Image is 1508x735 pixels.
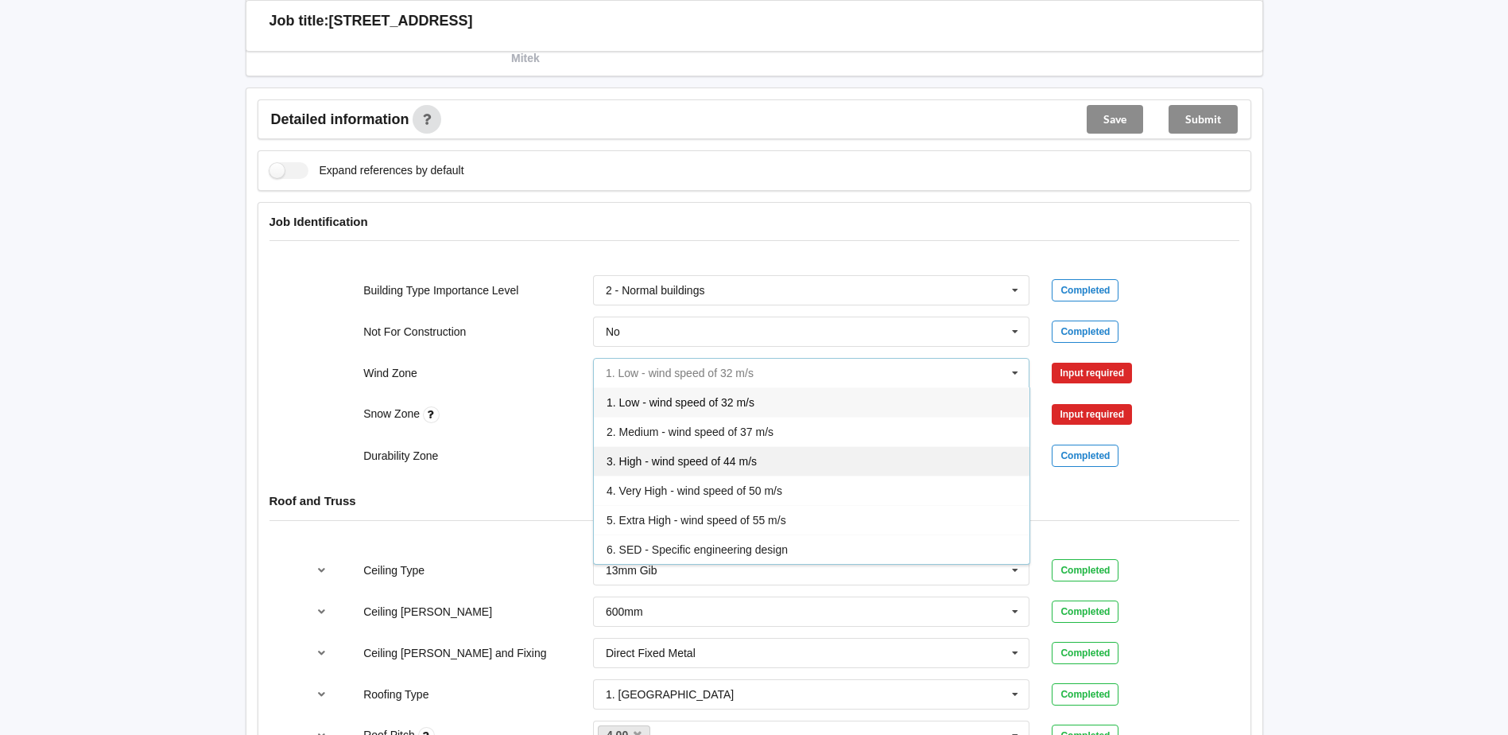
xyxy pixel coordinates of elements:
button: reference-toggle [306,639,337,667]
h4: Job Identification [269,214,1239,229]
label: Ceiling Type [363,564,424,577]
span: 3. High - wind speed of 44 m/s [607,455,757,468]
button: reference-toggle [306,556,337,585]
span: 5. Extra High - wind speed of 55 m/s [607,514,786,527]
div: 1. [GEOGRAPHIC_DATA] [606,689,734,700]
span: 4. Very High - wind speed of 50 m/s [607,484,782,497]
div: Completed [1052,445,1118,467]
div: Completed [1052,279,1118,301]
label: Building Type Importance Level [363,284,518,297]
label: Snow Zone [363,407,423,420]
div: Completed [1052,321,1118,343]
label: Roofing Type [363,688,428,701]
label: Ceiling [PERSON_NAME] and Fixing [363,647,546,659]
label: Ceiling [PERSON_NAME] [363,605,492,618]
div: Completed [1052,683,1118,706]
div: Completed [1052,601,1118,623]
span: 1. Low - wind speed of 32 m/s [607,396,754,409]
div: 600mm [606,606,643,617]
label: Durability Zone [363,449,438,462]
button: reference-toggle [306,680,337,709]
div: No [606,326,620,337]
div: 2 - Normal buildings [606,285,705,296]
span: Detailed information [271,112,409,126]
label: Wind Zone [363,367,417,379]
button: reference-toggle [306,597,337,626]
h4: Roof and Truss [269,493,1239,508]
div: 13mm Gib [606,565,657,576]
h3: Job title: [269,12,329,30]
span: 6. SED - Specific engineering design [607,543,788,556]
div: Input required [1052,404,1132,425]
div: Input required [1052,363,1132,383]
h3: [STREET_ADDRESS] [329,12,473,30]
div: Completed [1052,642,1118,664]
label: Not For Construction [363,325,466,338]
span: 2. Medium - wind speed of 37 m/s [607,426,773,438]
div: Direct Fixed Metal [606,647,696,659]
label: Expand references by default [269,162,464,179]
div: Completed [1052,559,1118,581]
